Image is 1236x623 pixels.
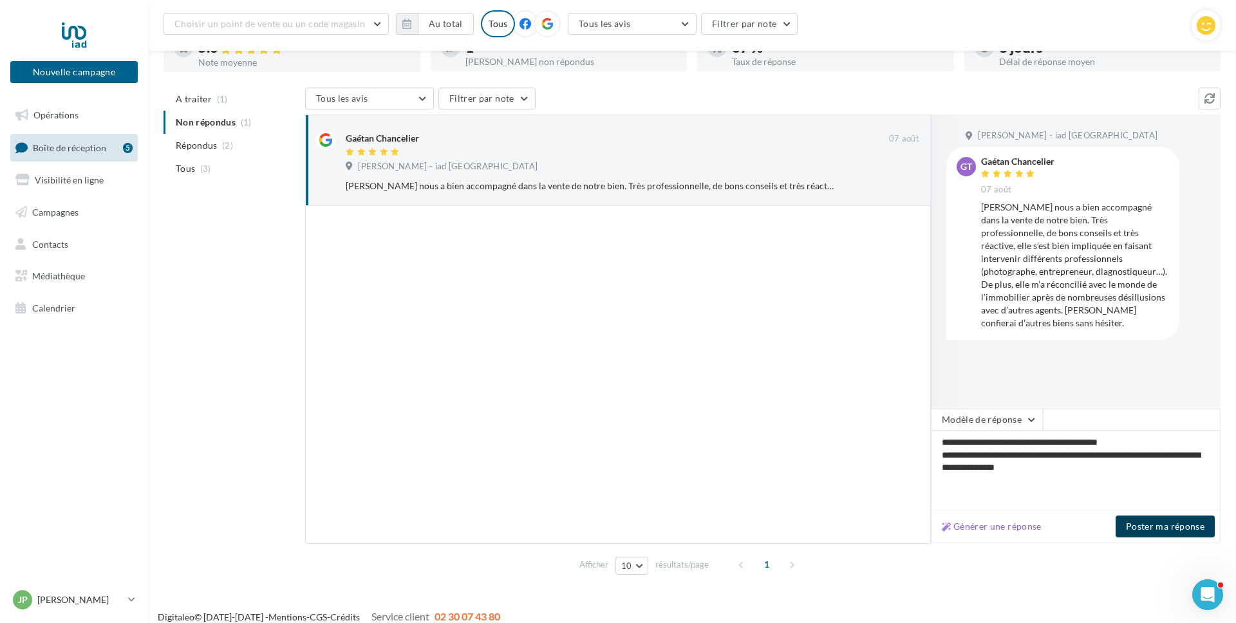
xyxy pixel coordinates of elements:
[222,140,233,151] span: (2)
[981,201,1169,330] div: [PERSON_NAME] nous a bien accompagné dans la vente de notre bien. Très professionnelle, de bons c...
[568,13,697,35] button: Tous les avis
[10,588,138,612] a: JP [PERSON_NAME]
[123,143,133,153] div: 5
[438,88,536,109] button: Filtrer par note
[346,180,836,192] div: [PERSON_NAME] nous a bien accompagné dans la vente de notre bien. Très professionnelle, de bons c...
[268,611,306,622] a: Mentions
[396,13,474,35] button: Au total
[8,199,140,226] a: Campagnes
[32,270,85,281] span: Médiathèque
[33,142,106,153] span: Boîte de réception
[8,167,140,194] a: Visibilité en ligne
[358,161,538,172] span: [PERSON_NAME] - iad [GEOGRAPHIC_DATA]
[999,41,1211,55] div: 3 jours
[174,18,365,29] span: Choisir un point de vente ou un code magasin
[198,58,410,67] div: Note moyenne
[615,557,648,575] button: 10
[198,41,410,55] div: 5.0
[978,130,1157,142] span: [PERSON_NAME] - iad [GEOGRAPHIC_DATA]
[32,302,75,313] span: Calendrier
[33,109,79,120] span: Opérations
[371,610,429,622] span: Service client
[701,13,798,35] button: Filtrer par note
[481,10,515,37] div: Tous
[931,409,1043,431] button: Modèle de réponse
[32,207,79,218] span: Campagnes
[10,61,138,83] button: Nouvelle campagne
[8,263,140,290] a: Médiathèque
[1116,516,1215,537] button: Poster ma réponse
[200,163,211,174] span: (3)
[655,559,709,571] span: résultats/page
[158,611,500,622] span: © [DATE]-[DATE] - - -
[8,134,140,162] a: Boîte de réception5
[176,162,195,175] span: Tous
[889,133,919,145] span: 07 août
[937,519,1047,534] button: Générer une réponse
[435,610,500,622] span: 02 30 07 43 80
[164,13,389,35] button: Choisir un point de vente ou un code magasin
[217,94,228,104] span: (1)
[316,93,368,104] span: Tous les avis
[32,238,68,249] span: Contacts
[18,593,28,606] span: JP
[158,611,194,622] a: Digitaleo
[176,139,218,152] span: Répondus
[465,41,677,55] div: 1
[8,102,140,129] a: Opérations
[999,57,1211,66] div: Délai de réponse moyen
[960,160,972,173] span: Gt
[305,88,434,109] button: Tous les avis
[732,57,944,66] div: Taux de réponse
[732,41,944,55] div: 67 %
[981,184,1011,196] span: 07 août
[418,13,474,35] button: Au total
[981,157,1054,166] div: Gaétan Chancelier
[346,132,419,145] div: Gaétan Chancelier
[310,611,327,622] a: CGS
[35,174,104,185] span: Visibilité en ligne
[8,231,140,258] a: Contacts
[176,93,212,106] span: A traiter
[579,18,631,29] span: Tous les avis
[465,57,677,66] div: [PERSON_NAME] non répondus
[621,561,632,571] span: 10
[330,611,360,622] a: Crédits
[579,559,608,571] span: Afficher
[8,295,140,322] a: Calendrier
[1192,579,1223,610] iframe: Intercom live chat
[37,593,123,606] p: [PERSON_NAME]
[756,554,777,575] span: 1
